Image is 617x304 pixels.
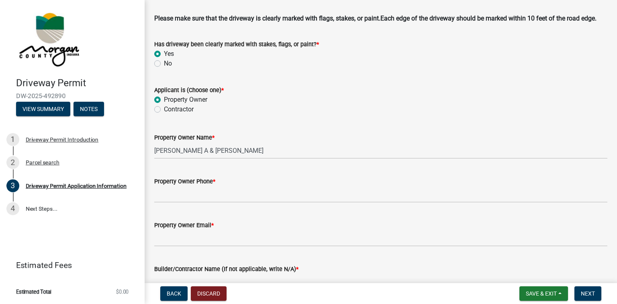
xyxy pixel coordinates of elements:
[16,92,129,100] span: DW-2025-492890
[191,286,227,301] button: Discard
[6,257,132,273] a: Estimated Fees
[16,102,70,116] button: View Summary
[160,286,188,301] button: Back
[519,286,568,301] button: Save & Exit
[164,59,172,68] label: No
[16,8,81,69] img: Morgan County, Indiana
[6,133,19,146] div: 1
[164,105,194,114] label: Contractor
[26,160,59,165] div: Parcel search
[167,290,181,297] span: Back
[154,135,215,141] label: Property Owner Name
[16,289,51,294] span: Estimated Total
[116,289,129,294] span: $0.00
[154,267,298,272] label: Builder/Contractor Name (If not applicable, write N/A)
[154,14,597,22] strong: Please make sure that the driveway is clearly marked with flags, stakes, or paint.Each edge of th...
[26,137,98,142] div: Driveway Permit Introduction
[526,290,557,297] span: Save & Exit
[581,290,595,297] span: Next
[26,183,127,189] div: Driveway Permit Application Information
[164,49,174,59] label: Yes
[154,42,319,47] label: Has driveway been clearly marked with stakes, flags, or paint?
[6,202,19,215] div: 4
[16,106,70,113] wm-modal-confirm: Summary
[154,179,215,185] label: Property Owner Phone
[74,106,104,113] wm-modal-confirm: Notes
[164,95,207,105] label: Property Owner
[574,286,601,301] button: Next
[6,179,19,192] div: 3
[154,88,224,93] label: Applicant is (Choose one)
[154,223,214,228] label: Property Owner Email
[16,77,138,89] h4: Driveway Permit
[74,102,104,116] button: Notes
[6,156,19,169] div: 2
